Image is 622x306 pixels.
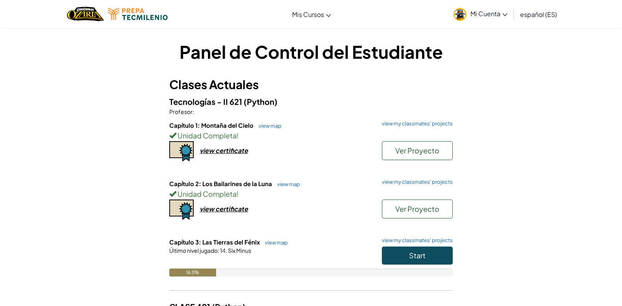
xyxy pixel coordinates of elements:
[169,76,453,93] h3: Clases Actuales
[169,180,273,187] span: Capítulo 2: Los Bailarines de la Luna
[169,269,216,276] div: 16.5%
[169,247,218,254] span: Último nivel jugado
[378,121,453,126] a: view my classmates' projects
[176,189,237,198] span: Unidad Completa
[169,141,194,162] img: certificate-icon.png
[108,8,168,20] img: Tecmilenio logo
[378,238,453,243] a: view my classmates' projects
[378,179,453,185] a: view my classmates' projects
[219,247,227,254] span: 14.
[218,247,219,254] span: :
[227,247,251,254] span: Six Minus
[200,205,248,213] div: view certificate
[288,4,335,25] a: Mis Cursos
[516,4,561,25] a: español (ES)
[237,131,239,140] span: !
[169,146,248,155] a: view certificate
[292,10,324,19] span: Mis Cursos
[395,204,439,213] span: Ver Proyecto
[200,146,248,155] div: view certificate
[382,141,453,160] button: Ver Proyecto
[67,6,104,22] img: Home
[273,181,300,187] a: view map
[169,205,248,213] a: view certificate
[169,97,244,106] span: Tecnologías - II 621
[176,131,237,140] span: Unidad Completa
[237,189,239,198] span: !
[169,121,255,129] span: Capítulo 1: Montaña del Cielo
[169,39,453,64] h1: Panel de Control del Estudiante
[382,246,453,265] button: Start
[454,8,466,21] img: avatar
[261,239,288,246] a: view map
[395,146,439,155] span: Ver Proyecto
[255,123,281,129] a: view map
[520,10,557,19] span: español (ES)
[169,200,194,220] img: certificate-icon.png
[409,251,426,260] span: Start
[169,238,261,246] span: Capítulo 3: Las Tierras del Fénix
[382,200,453,218] button: Ver Proyecto
[450,2,511,26] a: Mi Cuenta
[470,9,507,18] span: Mi Cuenta
[67,6,104,22] a: Ozaria by CodeCombat logo
[169,108,193,115] span: Profesor
[193,108,194,115] span: :
[244,97,278,106] span: (Python)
